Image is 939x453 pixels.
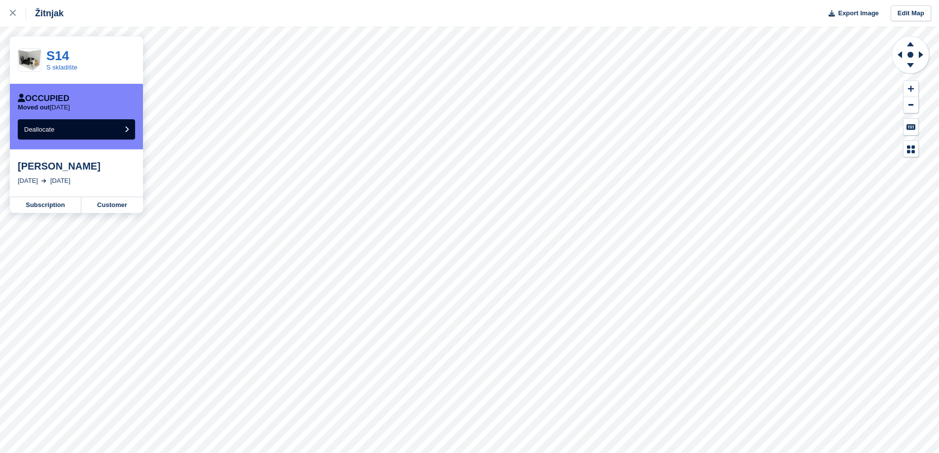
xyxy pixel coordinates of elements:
[46,48,69,63] a: S14
[10,197,81,213] a: Subscription
[18,104,50,111] span: Moved out
[891,5,931,22] a: Edit Map
[41,179,46,183] img: arrow-right-light-icn-cde0832a797a2874e46488d9cf13f60e5c3a73dbe684e267c42b8395dfbc2abf.svg
[46,64,77,71] a: S skladište
[904,141,918,157] button: Map Legend
[18,176,38,186] div: [DATE]
[18,104,70,111] p: [DATE]
[838,8,878,18] span: Export Image
[81,197,143,213] a: Customer
[18,160,135,172] div: [PERSON_NAME]
[18,119,135,139] button: Deallocate
[904,119,918,135] button: Keyboard Shortcuts
[904,97,918,113] button: Zoom Out
[50,176,70,186] div: [DATE]
[26,7,64,19] div: Žitnjak
[18,94,70,104] div: Occupied
[904,81,918,97] button: Zoom In
[823,5,879,22] button: Export Image
[18,50,41,70] img: container-sm.png
[24,126,54,133] span: Deallocate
